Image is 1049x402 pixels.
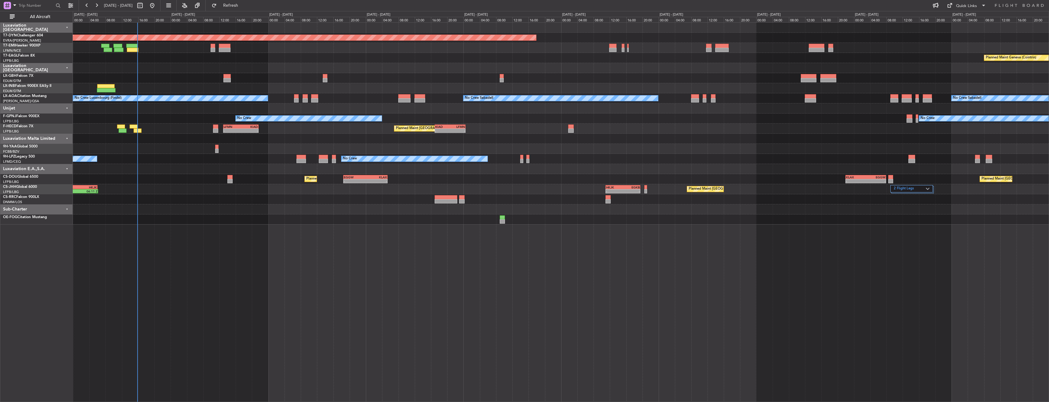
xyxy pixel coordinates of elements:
[528,17,545,22] div: 16:00
[344,179,365,183] div: -
[3,119,19,124] a: LFPB/LBG
[3,74,17,78] span: LX-GBH
[138,17,154,22] div: 16:00
[610,17,626,22] div: 12:00
[3,175,38,179] a: CS-DOUGlobal 6500
[3,34,17,37] span: T7-DYN
[577,17,594,22] div: 04:00
[3,34,43,37] a: T7-DYNChallenger 604
[317,17,333,22] div: 12:00
[171,12,195,17] div: [DATE] - [DATE]
[3,185,16,189] span: CS-JHH
[1033,17,1049,22] div: 20:00
[1017,17,1033,22] div: 16:00
[3,54,35,58] a: T7-EAGLFalcon 8X
[365,179,387,183] div: -
[846,175,866,179] div: KLAX
[301,17,317,22] div: 08:00
[3,180,19,184] a: LFPB/LBG
[343,154,357,163] div: No Crew
[252,17,268,22] div: 20:00
[463,17,480,22] div: 00:00
[367,12,390,17] div: [DATE] - [DATE]
[3,175,17,179] span: CS-DOU
[3,159,21,164] a: LFMD/CEQ
[224,125,241,128] div: LFMN
[75,94,122,103] div: No Crew Luxembourg (Findel)
[450,129,465,132] div: -
[805,17,821,22] div: 12:00
[3,74,33,78] a: LX-GBHFalcon 7X
[866,179,885,183] div: -
[104,3,133,8] span: [DATE] - [DATE]
[724,17,740,22] div: 16:00
[3,200,22,204] a: DNMM/LOS
[464,12,488,17] div: [DATE] - [DATE]
[594,17,610,22] div: 08:00
[122,17,138,22] div: 12:00
[926,188,929,190] img: arrow-gray.svg
[855,12,878,17] div: [DATE] - [DATE]
[691,17,708,22] div: 08:00
[73,17,89,22] div: 00:00
[209,1,245,10] button: Refresh
[757,12,781,17] div: [DATE] - [DATE]
[3,145,38,148] a: 9H-YAAGlobal 5000
[952,12,976,17] div: [DATE] - [DATE]
[956,3,977,9] div: Quick Links
[365,175,387,179] div: KLAX
[921,114,935,123] div: No Crew
[756,17,772,22] div: 00:00
[561,17,577,22] div: 00:00
[203,17,219,22] div: 08:00
[74,12,98,17] div: [DATE] - [DATE]
[886,17,903,22] div: 08:00
[1000,17,1017,22] div: 12:00
[3,125,33,128] a: F-HECDFalcon 7X
[3,155,35,158] a: 9H-LPZLegacy 500
[450,125,465,128] div: LFMN
[789,17,805,22] div: 08:00
[606,185,623,189] div: HKJK
[894,186,926,192] label: 2 Flight Legs
[105,17,122,22] div: 08:00
[3,89,21,93] a: EDLW/DTM
[236,17,252,22] div: 16:00
[3,84,15,88] span: LX-INB
[496,17,512,22] div: 08:00
[431,17,447,22] div: 16:00
[3,54,18,58] span: T7-EAGL
[285,17,301,22] div: 04:00
[218,3,244,8] span: Refresh
[219,17,236,22] div: 12:00
[171,17,187,22] div: 00:00
[3,48,21,53] a: LFMN/NCE
[3,145,17,148] span: 9H-YAA
[480,17,496,22] div: 04:00
[951,17,968,22] div: 00:00
[3,215,17,219] span: OE-FOG
[3,185,37,189] a: CS-JHHGlobal 6000
[3,44,40,47] a: T7-EMIHawker 900XP
[606,189,623,193] div: -
[623,185,640,189] div: EGKB
[623,189,640,193] div: -
[79,185,97,189] div: HKJK
[773,17,789,22] div: 04:00
[659,17,675,22] div: 00:00
[79,189,97,193] div: 06:11 Z
[953,94,981,103] div: No Crew Sabadell
[3,38,41,43] a: EVRA/[PERSON_NAME]
[984,17,1000,22] div: 08:00
[366,17,382,22] div: 00:00
[708,17,724,22] div: 12:00
[675,17,691,22] div: 04:00
[241,125,258,128] div: KIAD
[512,17,528,22] div: 12:00
[435,129,450,132] div: -
[16,15,64,19] span: All Aircraft
[903,17,919,22] div: 12:00
[846,179,866,183] div: -
[3,79,21,83] a: EDLW/DTM
[237,114,251,123] div: No Crew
